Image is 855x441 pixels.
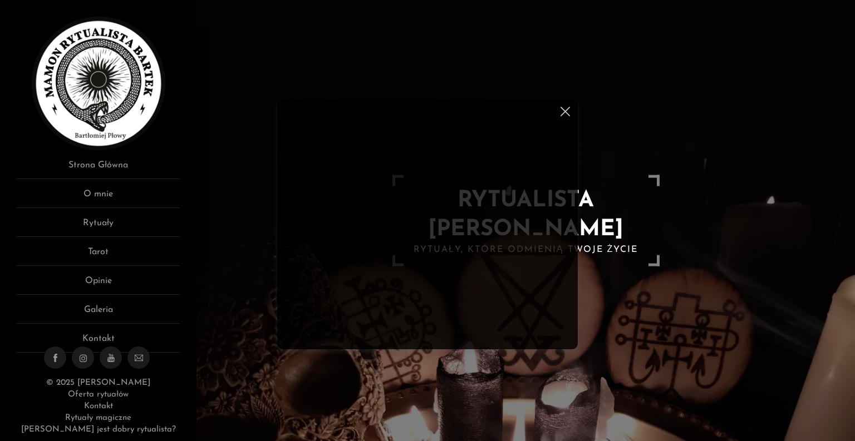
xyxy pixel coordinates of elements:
img: Rytualista Bartek [32,17,165,150]
img: cross.svg [561,107,570,116]
a: Kontakt [17,332,180,353]
a: Kontakt [84,402,113,410]
a: [PERSON_NAME] jest dobry rytualista? [21,425,176,434]
a: Opinie [17,274,180,295]
a: Tarot [17,245,180,266]
a: Rytuały magiczne [65,414,131,422]
a: Galeria [17,303,180,324]
a: Strona Główna [17,158,180,179]
a: O mnie [17,187,180,208]
a: Oferta rytuałów [68,390,128,399]
a: Rytuały [17,216,180,237]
